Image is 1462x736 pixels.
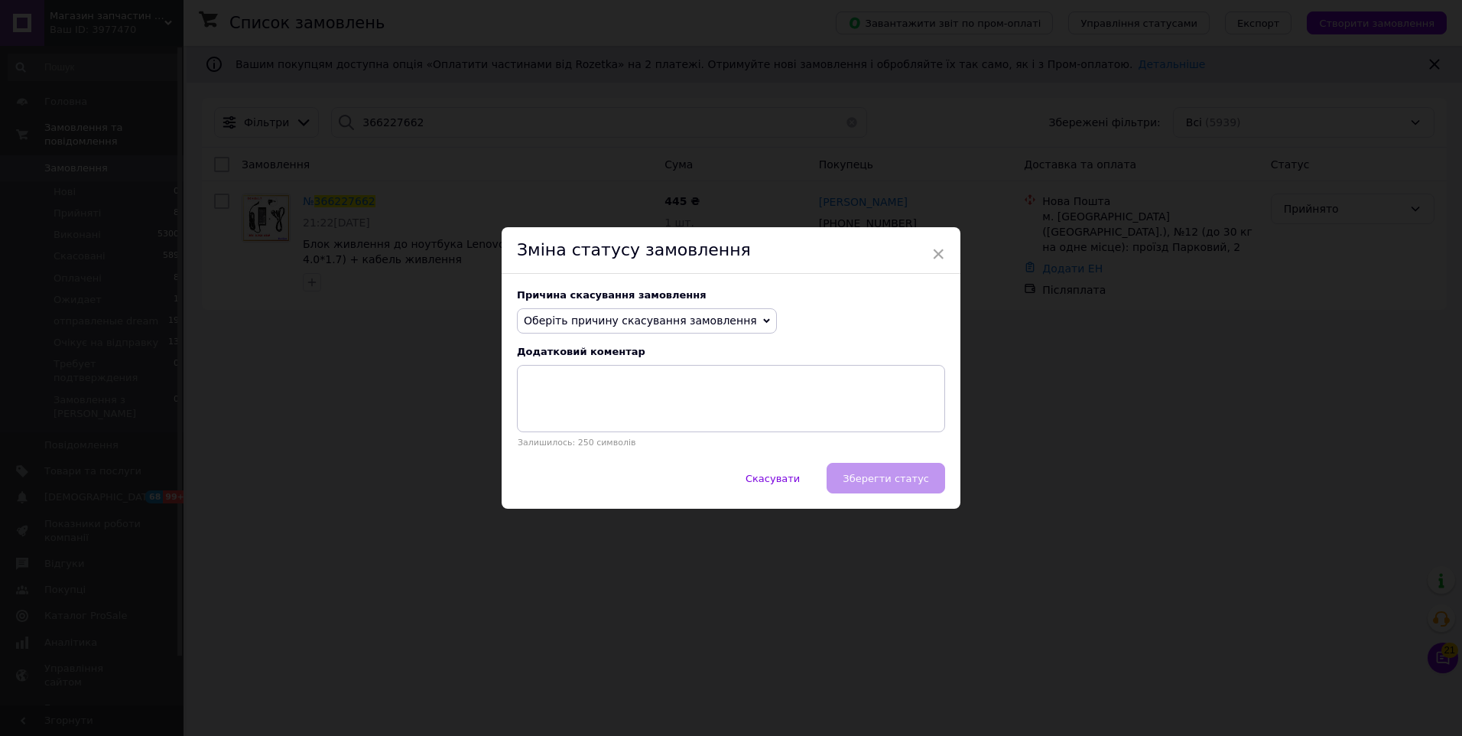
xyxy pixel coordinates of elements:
div: Додатковий коментар [517,346,945,357]
span: Оберіть причину скасування замовлення [524,314,757,327]
p: Залишилось: 250 символів [517,438,945,448]
span: × [931,241,945,267]
span: Скасувати [746,473,800,484]
div: Зміна статусу замовлення [502,227,960,274]
button: Скасувати [729,463,816,493]
div: Причина скасування замовлення [517,289,945,301]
